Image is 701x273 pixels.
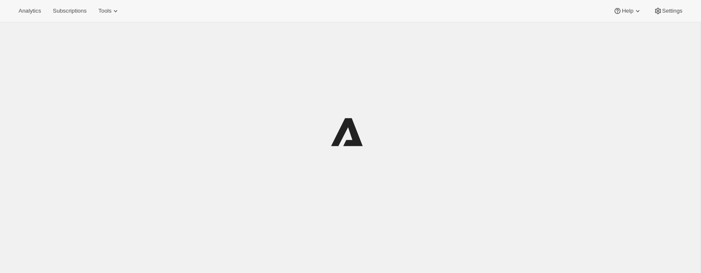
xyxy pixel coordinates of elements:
button: Settings [649,5,688,17]
button: Subscriptions [48,5,92,17]
button: Analytics [13,5,46,17]
span: Analytics [19,8,41,14]
span: Settings [662,8,682,14]
button: Help [608,5,647,17]
span: Tools [98,8,111,14]
span: Help [622,8,633,14]
button: Tools [93,5,125,17]
span: Subscriptions [53,8,86,14]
